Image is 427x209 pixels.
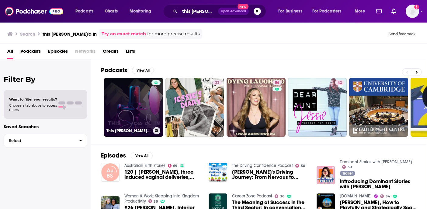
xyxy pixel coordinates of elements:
[148,199,158,203] a: 38
[221,10,246,13] span: Open Advanced
[209,163,227,182] img: Jess's Driving Journey: From Nervous to Independent and Safe Driving
[295,164,305,168] a: 50
[20,46,41,59] a: Podcasts
[4,124,87,129] p: Saved Searches
[105,7,118,16] span: Charts
[43,31,97,37] h3: this [PERSON_NAME]'d in
[350,6,373,16] button: open menu
[9,103,57,112] span: Choose a tab above to access filters.
[275,80,279,86] span: 56
[101,6,121,16] a: Charts
[227,78,286,137] a: 56
[340,159,412,165] a: Dominant Stories with Jess Weiner
[340,179,417,189] a: Introducing Dominant Stories with Jess Weiner
[154,200,158,203] span: 38
[124,169,202,180] span: 120 | [PERSON_NAME], three induced vaginal deliveries, breech, ECV, [MEDICAL_DATA] bleed
[238,4,248,9] span: New
[101,66,127,74] h2: Podcasts
[169,4,272,18] div: Search podcasts, credits, & more...
[4,134,87,147] button: Select
[386,195,390,198] span: 34
[168,164,178,168] a: 69
[232,193,272,199] a: Career Zone Podcast
[165,78,224,137] a: 33
[5,5,63,17] img: Podchaser - Follow, Share and Rate Podcasts
[124,169,202,180] a: 120 | Jessiika Wilson, three induced vaginal deliveries, breech, ECV, postpartum bleed
[104,78,163,137] a: This [PERSON_NAME]'d In
[275,194,284,198] a: 36
[147,30,200,37] span: for more precise results
[180,6,218,16] input: Search podcasts, credits, & more...
[125,6,159,16] button: open menu
[215,80,219,86] span: 33
[273,80,282,85] a: 56
[406,5,419,18] span: Logged in as SolComms
[173,165,177,167] span: 69
[317,166,335,185] img: Introducing Dominant Stories with Jess Weiner
[274,6,310,16] button: open menu
[414,5,419,9] svg: Add a profile image
[75,7,93,16] span: Podcasts
[9,97,57,101] span: Want to filter your results?
[312,7,342,16] span: For Podcasters
[213,80,222,85] a: 33
[232,169,309,180] a: Jess's Driving Journey: From Nervous to Independent and Safe Driving
[340,193,372,199] a: Innova.buzz
[342,172,353,175] span: Trailer
[102,30,146,37] a: Try an exact match
[278,7,302,16] span: For Business
[132,67,154,74] button: View All
[232,163,293,168] a: The Driving Confidence Podcast
[340,179,417,189] span: Introducing Dominant Stories with [PERSON_NAME]
[335,80,344,85] a: 42
[389,6,398,16] a: Show notifications dropdown
[338,80,342,86] span: 42
[101,66,154,74] a: PodcastsView All
[20,31,35,37] h3: Search
[101,152,153,159] a: EpisodesView All
[355,7,365,16] span: More
[348,166,352,168] span: 39
[301,165,305,167] span: 50
[101,152,126,159] h2: Episodes
[280,195,284,198] span: 36
[288,78,347,137] a: 42
[232,169,309,180] span: [PERSON_NAME]'s Driving Journey: From Nervous to Independent and Safe Driving
[7,46,13,59] a: All
[374,6,384,16] a: Show notifications dropdown
[48,46,68,59] a: Episodes
[124,193,199,204] a: Women & Work: Stepping into Kingdom Productivity
[380,194,390,198] a: 34
[342,165,352,169] a: 39
[406,5,419,18] img: User Profile
[126,46,135,59] a: Lists
[71,6,101,16] button: open menu
[124,163,165,168] a: Australian Birth Stories
[406,5,419,18] button: Show profile menu
[218,8,249,15] button: Open AdvancedNew
[308,6,350,16] button: open menu
[103,46,119,59] a: Credits
[4,139,74,143] span: Select
[4,75,87,84] h2: Filter By
[101,163,120,182] img: 120 | Jessiika Wilson, three induced vaginal deliveries, breech, ECV, postpartum bleed
[106,128,151,133] h3: This [PERSON_NAME]'d In
[131,152,153,159] button: View All
[130,7,151,16] span: Monitoring
[387,31,417,37] button: Send feedback
[75,46,95,59] span: Networks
